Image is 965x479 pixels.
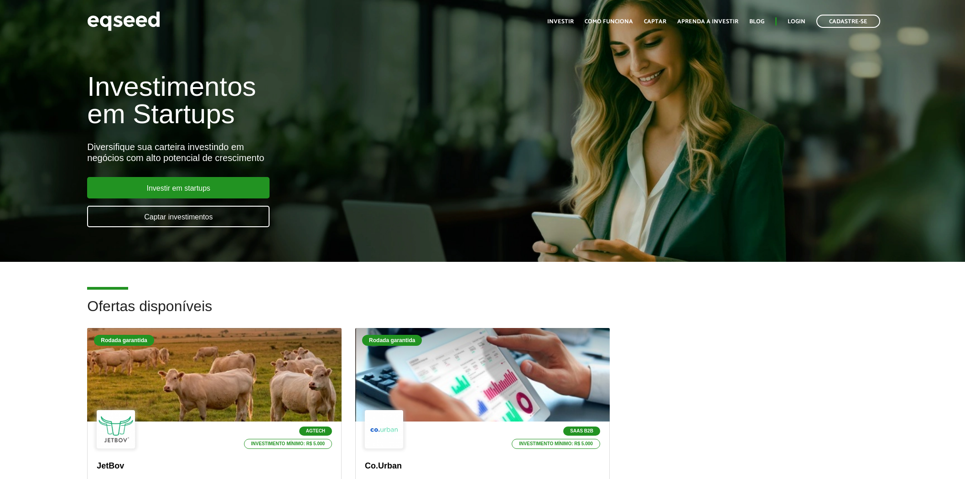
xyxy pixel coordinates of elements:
[547,19,574,25] a: Investir
[299,427,332,436] p: Agtech
[87,298,877,328] h2: Ofertas disponíveis
[563,427,600,436] p: SaaS B2B
[677,19,738,25] a: Aprenda a investir
[512,439,600,449] p: Investimento mínimo: R$ 5.000
[94,335,154,346] div: Rodada garantida
[585,19,633,25] a: Como funciona
[97,461,332,471] p: JetBov
[365,461,600,471] p: Co.Urban
[362,335,422,346] div: Rodada garantida
[788,19,805,25] a: Login
[749,19,764,25] a: Blog
[87,206,270,227] a: Captar investimentos
[87,177,270,198] a: Investir em startups
[816,15,880,28] a: Cadastre-se
[244,439,332,449] p: Investimento mínimo: R$ 5.000
[644,19,666,25] a: Captar
[87,73,556,128] h1: Investimentos em Startups
[87,141,556,163] div: Diversifique sua carteira investindo em negócios com alto potencial de crescimento
[87,9,160,33] img: EqSeed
